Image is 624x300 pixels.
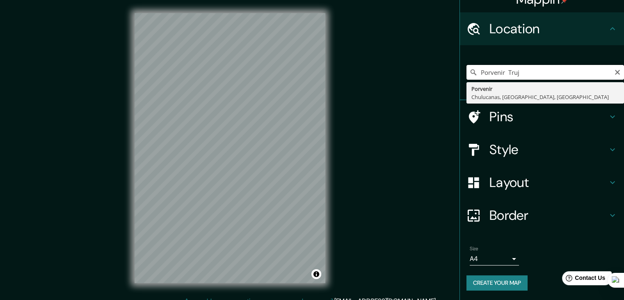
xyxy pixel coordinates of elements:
button: Clear [614,68,621,76]
div: A4 [470,252,519,265]
button: Toggle attribution [311,269,321,279]
canvas: Map [135,13,325,283]
div: Location [460,12,624,45]
button: Create your map [466,275,528,291]
div: Border [460,199,624,232]
h4: Border [489,207,608,224]
iframe: Help widget launcher [551,268,615,291]
h4: Style [489,141,608,158]
h4: Layout [489,174,608,191]
div: Porvenir [471,85,619,93]
div: Layout [460,166,624,199]
input: Pick your city or area [466,65,624,80]
div: Pins [460,100,624,133]
label: Size [470,245,478,252]
h4: Location [489,21,608,37]
div: Style [460,133,624,166]
div: Chulucanas, [GEOGRAPHIC_DATA], [GEOGRAPHIC_DATA] [471,93,619,101]
h4: Pins [489,108,608,125]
